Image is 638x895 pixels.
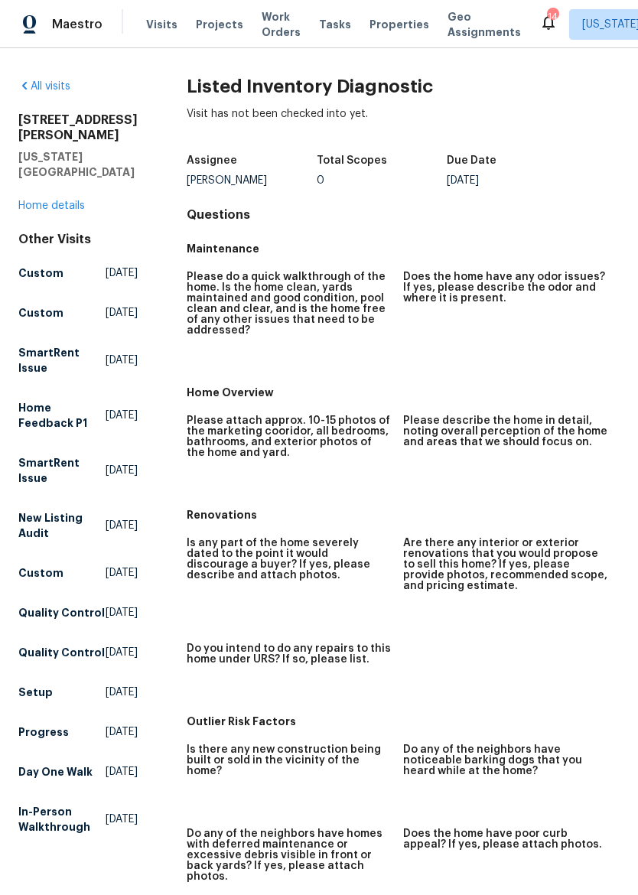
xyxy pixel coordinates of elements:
h5: Quality Control [18,605,105,620]
a: In-Person Walkthrough[DATE] [18,798,138,841]
h5: Custom [18,565,63,581]
div: [DATE] [447,175,577,186]
span: Geo Assignments [448,9,521,40]
a: Custom[DATE] [18,559,138,587]
a: New Listing Audit[DATE] [18,504,138,547]
h5: Setup [18,685,53,700]
div: Other Visits [18,232,138,247]
span: [DATE] [106,764,138,779]
span: [DATE] [106,724,138,740]
a: Day One Walk[DATE] [18,758,138,786]
h5: Custom [18,305,63,321]
span: [DATE] [106,605,138,620]
h5: Please attach approx. 10-15 photos of the marketing cooridor, all bedrooms, bathrooms, and exteri... [187,415,391,458]
span: [DATE] [106,518,138,533]
h5: In-Person Walkthrough [18,804,106,835]
h5: Home Feedback P1 [18,400,106,431]
span: Tasks [319,19,351,30]
h5: Please do a quick walkthrough of the home. Is the home clean, yards maintained and good condition... [187,272,391,336]
span: Visits [146,17,177,32]
div: [PERSON_NAME] [187,175,317,186]
span: [DATE] [106,265,138,281]
h5: Please describe the home in detail, noting overall perception of the home and areas that we shoul... [403,415,607,447]
span: [DATE] [106,463,138,478]
a: Custom[DATE] [18,259,138,287]
span: [DATE] [106,305,138,321]
a: Setup[DATE] [18,679,138,706]
h5: Custom [18,265,63,281]
h5: SmartRent Issue [18,345,106,376]
h5: Progress [18,724,69,740]
span: [DATE] [106,408,138,423]
h5: Renovations [187,507,620,522]
h5: Is there any new construction being built or sold in the vicinity of the home? [187,744,391,776]
span: [DATE] [106,565,138,581]
h5: New Listing Audit [18,510,106,541]
div: 0 [317,175,447,186]
h5: Maintenance [187,241,620,256]
a: Home Feedback P1[DATE] [18,394,138,437]
h5: Does the home have any odor issues? If yes, please describe the odor and where it is present. [403,272,607,304]
a: Custom[DATE] [18,299,138,327]
h5: Do any of the neighbors have homes with deferred maintenance or excessive debris visible in front... [187,828,391,882]
div: Visit has not been checked into yet. [187,106,620,146]
span: [DATE] [106,645,138,660]
h5: Outlier Risk Factors [187,714,620,729]
h5: [US_STATE][GEOGRAPHIC_DATA] [18,149,138,180]
h5: Due Date [447,155,496,166]
span: Work Orders [262,9,301,40]
h5: Assignee [187,155,237,166]
span: Projects [196,17,243,32]
a: SmartRent Issue[DATE] [18,449,138,492]
a: SmartRent Issue[DATE] [18,339,138,382]
h5: Total Scopes [317,155,387,166]
div: 14 [547,9,558,24]
h5: Home Overview [187,385,620,400]
h5: Do you intend to do any repairs to this home under URS? If so, please list. [187,643,391,665]
h2: Listed Inventory Diagnostic [187,79,620,94]
span: Properties [369,17,429,32]
h2: [STREET_ADDRESS][PERSON_NAME] [18,112,138,143]
span: [DATE] [106,353,138,368]
a: Quality Control[DATE] [18,639,138,666]
a: All visits [18,81,70,92]
h5: Are there any interior or exterior renovations that you would propose to sell this home? If yes, ... [403,538,607,591]
h5: Do any of the neighbors have noticeable barking dogs that you heard while at the home? [403,744,607,776]
span: [DATE] [106,812,138,827]
span: Maestro [52,17,103,32]
h5: Is any part of the home severely dated to the point it would discourage a buyer? If yes, please d... [187,538,391,581]
h5: Day One Walk [18,764,93,779]
a: Progress[DATE] [18,718,138,746]
h5: Does the home have poor curb appeal? If yes, please attach photos. [403,828,607,850]
h5: Quality Control [18,645,105,660]
a: Quality Control[DATE] [18,599,138,626]
span: [DATE] [106,685,138,700]
h5: SmartRent Issue [18,455,106,486]
h4: Questions [187,207,620,223]
a: Home details [18,200,85,211]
